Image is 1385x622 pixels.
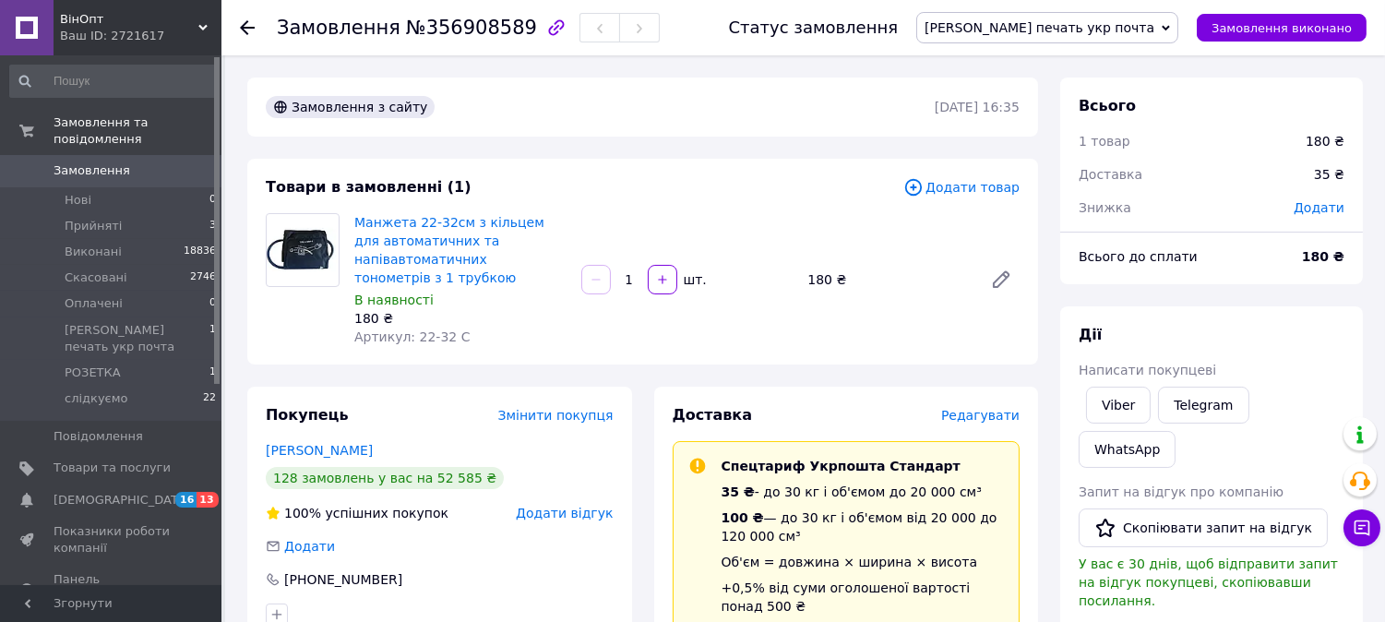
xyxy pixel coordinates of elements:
span: Всього до сплати [1079,249,1198,264]
span: [PERSON_NAME] печать укр почта [925,20,1154,35]
div: Повернутися назад [240,18,255,37]
time: [DATE] 16:35 [935,100,1020,114]
span: 1 товар [1079,134,1130,149]
a: Viber [1086,387,1151,424]
span: Запит на відгук про компанію [1079,484,1284,499]
span: Доставка [1079,167,1142,182]
div: Об'єм = довжина × ширина × висота [722,553,1005,571]
a: Манжета 22-32см з кільцем для автоматичних та напівавтоматичних тонометрів з 1 трубкою [354,215,544,285]
span: Додати товар [903,177,1020,197]
b: 180 ₴ [1302,249,1344,264]
span: Замовлення та повідомлення [54,114,221,148]
span: Знижка [1079,200,1131,215]
span: слідкуємо [65,390,128,407]
span: Скасовані [65,269,127,286]
span: Додати відгук [516,506,613,520]
span: Всього [1079,97,1136,114]
div: - до 30 кг і об'ємом до 20 000 см³ [722,483,1005,501]
span: Нові [65,192,91,209]
div: — до 30 кг і об'ємом від 20 000 до 120 000 см³ [722,508,1005,545]
span: 100 ₴ [722,510,764,525]
span: Повідомлення [54,428,143,445]
span: 0 [209,192,216,209]
span: 16 [175,492,197,508]
span: Дії [1079,326,1102,343]
span: 100% [284,506,321,520]
span: Товари та послуги [54,460,171,476]
div: 180 ₴ [1306,132,1344,150]
span: Панель управління [54,571,171,604]
div: 35 ₴ [1303,154,1355,195]
div: шт. [679,270,709,289]
input: Пошук [9,65,218,98]
span: Доставка [673,406,753,424]
span: 22 [203,390,216,407]
div: Замовлення з сайту [266,96,435,118]
a: [PERSON_NAME] [266,443,373,458]
span: В наявності [354,293,434,307]
span: 2746 [190,269,216,286]
a: WhatsApp [1079,431,1176,468]
div: Статус замовлення [729,18,899,37]
div: 180 ₴ [354,309,567,328]
span: Прийняті [65,218,122,234]
span: 3 [209,218,216,234]
span: Артикул: 22-32 С [354,329,470,344]
div: 180 ₴ [800,267,975,293]
span: 35 ₴ [722,484,755,499]
span: Додати [284,539,335,554]
a: Telegram [1158,387,1248,424]
span: Спецтариф Укрпошта Стандарт [722,459,961,473]
span: Написати покупцеві [1079,363,1216,377]
div: 128 замовлень у вас на 52 585 ₴ [266,467,504,489]
span: [PERSON_NAME] печать укр почта [65,322,209,355]
span: 18836 [184,244,216,260]
span: Додати [1294,200,1344,215]
button: Скопіювати запит на відгук [1079,508,1328,547]
span: Товари в замовленні (1) [266,178,472,196]
span: Змінити покупця [498,408,614,423]
img: Манжета 22-32см з кільцем для автоматичних та напівавтоматичних тонометрів з 1 трубкою [267,228,339,271]
span: 1 [209,322,216,355]
span: У вас є 30 днів, щоб відправити запит на відгук покупцеві, скопіювавши посилання. [1079,556,1338,608]
span: Замовлення виконано [1212,21,1352,35]
span: [DEMOGRAPHIC_DATA] [54,492,190,508]
button: Замовлення виконано [1197,14,1367,42]
span: 13 [197,492,218,508]
span: РОЗЕТКА [65,365,121,381]
span: 1 [209,365,216,381]
div: Ваш ID: 2721617 [60,28,221,44]
span: Показники роботи компанії [54,523,171,556]
span: Замовлення [277,17,400,39]
span: Оплачені [65,295,123,312]
span: Редагувати [941,408,1020,423]
div: +0,5% від суми оголошеної вартості понад 500 ₴ [722,579,1005,616]
button: Чат з покупцем [1343,509,1380,546]
span: Замовлення [54,162,130,179]
a: Редагувати [983,261,1020,298]
div: [PHONE_NUMBER] [282,570,404,589]
span: Покупець [266,406,349,424]
span: ВінОпт [60,11,198,28]
div: успішних покупок [266,504,448,522]
span: №356908589 [406,17,537,39]
span: Виконані [65,244,122,260]
span: 0 [209,295,216,312]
